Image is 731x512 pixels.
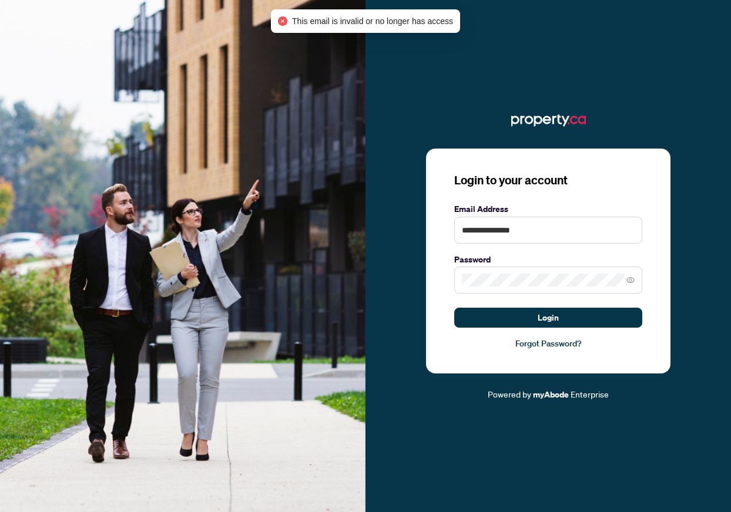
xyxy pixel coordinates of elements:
[571,389,609,399] span: Enterprise
[292,15,453,28] span: This email is invalid or no longer has access
[488,389,531,399] span: Powered by
[278,16,287,26] span: close-circle
[454,337,642,350] a: Forgot Password?
[533,388,569,401] a: myAbode
[454,308,642,328] button: Login
[454,253,642,266] label: Password
[454,172,642,188] h3: Login to your account
[626,276,635,284] span: eye
[538,308,559,327] span: Login
[454,203,642,215] label: Email Address
[511,111,586,130] img: ma-logo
